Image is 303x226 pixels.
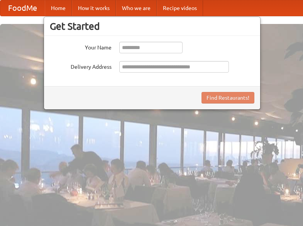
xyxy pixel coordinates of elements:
[45,0,72,16] a: Home
[116,0,157,16] a: Who we are
[0,0,45,16] a: FoodMe
[50,20,254,32] h3: Get Started
[157,0,203,16] a: Recipe videos
[50,42,112,51] label: Your Name
[72,0,116,16] a: How it works
[201,92,254,104] button: Find Restaurants!
[50,61,112,71] label: Delivery Address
